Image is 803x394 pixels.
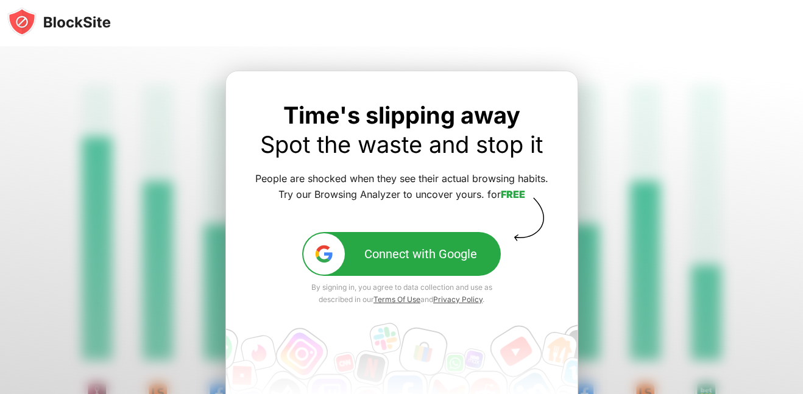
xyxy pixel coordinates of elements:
[255,100,548,159] div: Time's slipping away
[364,247,477,261] div: Connect with Google
[7,7,111,37] img: blocksite-icon-black.svg
[255,171,548,203] div: People are shocked when they see their actual browsing habits. Try our Browsing Analyzer to uncov...
[302,232,501,276] button: google-icConnect with Google
[509,197,548,241] img: vector-arrow-block.svg
[260,130,543,158] a: Spot the waste and stop it
[433,295,483,304] a: Privacy Policy
[373,295,420,304] a: Terms Of Use
[314,244,334,264] img: google-ic
[501,188,525,200] a: FREE
[302,281,501,306] div: By signing in, you agree to data collection and use as described in our and .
